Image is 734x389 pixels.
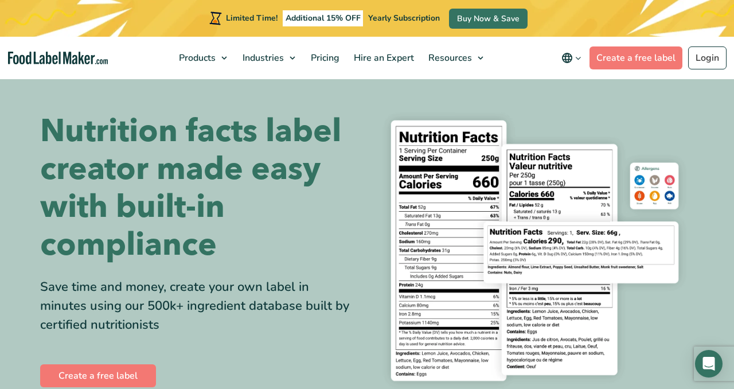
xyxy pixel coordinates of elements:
a: Login [688,46,727,69]
a: Pricing [304,37,344,79]
a: Create a free label [589,46,682,69]
span: Hire an Expert [350,52,415,64]
span: Pricing [307,52,341,64]
span: Resources [425,52,473,64]
a: Hire an Expert [347,37,419,79]
span: Products [175,52,217,64]
span: Additional 15% OFF [283,10,364,26]
span: Yearly Subscription [368,13,440,24]
span: Limited Time! [226,13,278,24]
div: Save time and money, create your own label in minutes using our 500k+ ingredient database built b... [40,278,358,334]
a: Resources [421,37,489,79]
a: Buy Now & Save [449,9,528,29]
div: Open Intercom Messenger [695,350,723,378]
a: Create a free label [40,364,156,387]
span: Industries [239,52,285,64]
a: Products [172,37,233,79]
h1: Nutrition facts label creator made easy with built-in compliance [40,112,358,264]
a: Industries [236,37,301,79]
